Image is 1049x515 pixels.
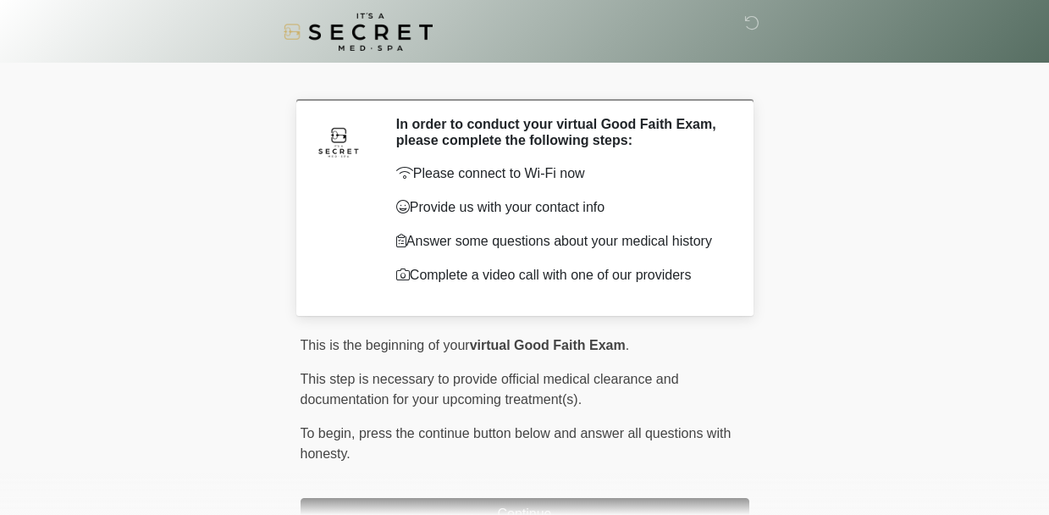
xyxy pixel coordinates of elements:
[301,426,359,440] span: To begin,
[396,197,724,218] p: Provide us with your contact info
[301,372,679,407] span: This step is necessary to provide official medical clearance and documentation for your upcoming ...
[301,426,732,461] span: press the continue button below and answer all questions with honesty.
[396,163,724,184] p: Please connect to Wi-Fi now
[288,61,762,92] h1: ‎ ‎
[470,338,626,352] strong: virtual Good Faith Exam
[396,265,724,285] p: Complete a video call with one of our providers
[301,338,470,352] span: This is the beginning of your
[396,116,724,148] h2: In order to conduct your virtual Good Faith Exam, please complete the following steps:
[626,338,629,352] span: .
[313,116,364,167] img: Agent Avatar
[284,13,433,51] img: It's A Secret Med Spa Logo
[396,231,724,252] p: Answer some questions about your medical history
